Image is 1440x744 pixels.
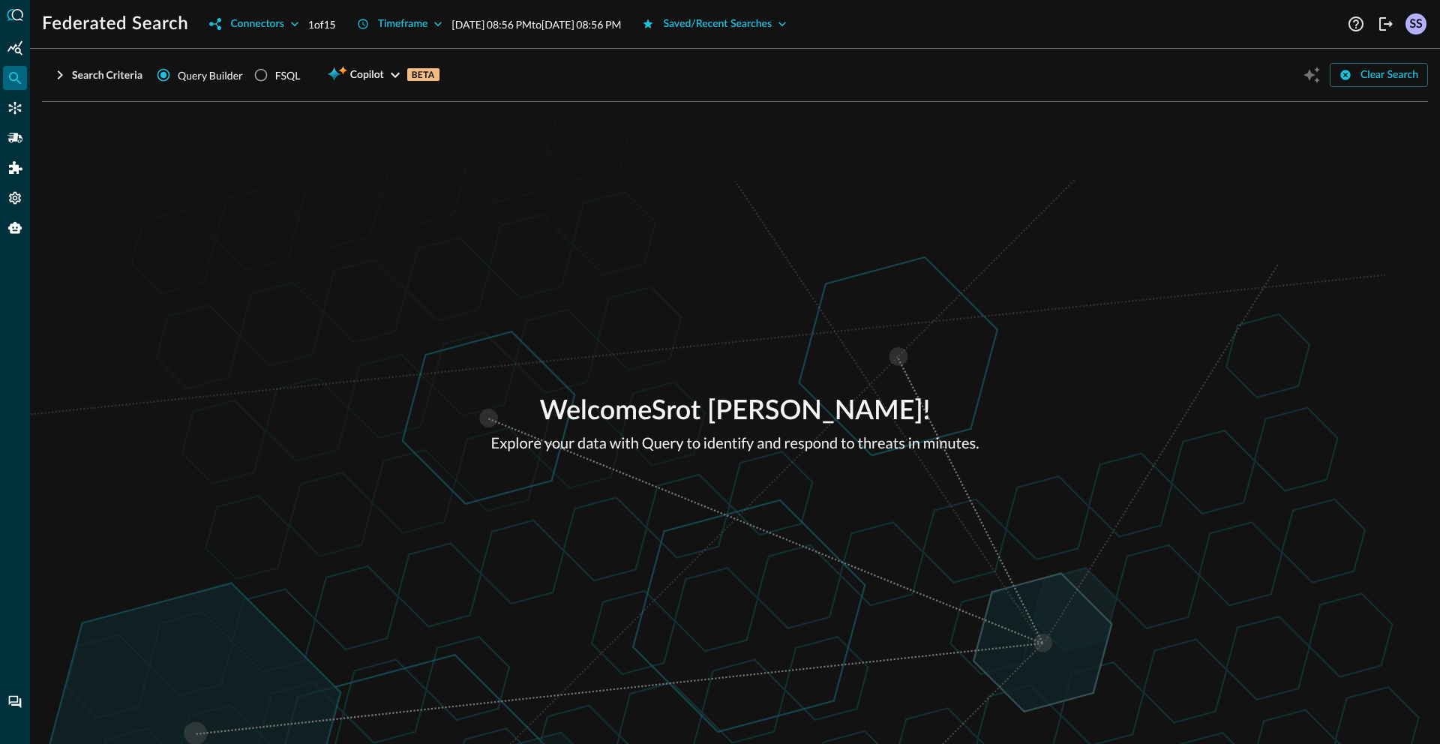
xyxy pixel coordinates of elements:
[72,66,142,85] div: Search Criteria
[42,63,151,87] button: Search Criteria
[491,432,979,454] p: Explore your data with Query to identify and respond to threats in minutes.
[378,15,428,34] div: Timeframe
[42,12,188,36] h1: Federated Search
[3,66,27,90] div: Federated Search
[663,15,772,34] div: Saved/Recent Searches
[308,16,336,32] p: 1 of 15
[3,216,27,240] div: Query Agent
[3,186,27,210] div: Settings
[348,12,452,36] button: Timeframe
[491,391,979,432] p: Welcome Srot [PERSON_NAME] !
[3,126,27,150] div: Pipelines
[350,66,384,85] span: Copilot
[178,67,243,83] span: Query Builder
[1405,13,1426,34] div: SS
[230,15,283,34] div: Connectors
[4,156,28,180] div: Addons
[3,690,27,714] div: Chat
[1374,12,1398,36] button: Logout
[633,12,796,36] button: Saved/Recent Searches
[407,68,439,81] p: BETA
[200,12,307,36] button: Connectors
[3,96,27,120] div: Connectors
[275,67,301,83] div: FSQL
[1344,12,1368,36] button: Help
[3,36,27,60] div: Summary Insights
[451,16,621,32] p: [DATE] 08:56 PM to [DATE] 08:56 PM
[1330,63,1428,87] button: Clear Search
[318,63,448,87] button: CopilotBETA
[1360,66,1418,85] div: Clear Search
